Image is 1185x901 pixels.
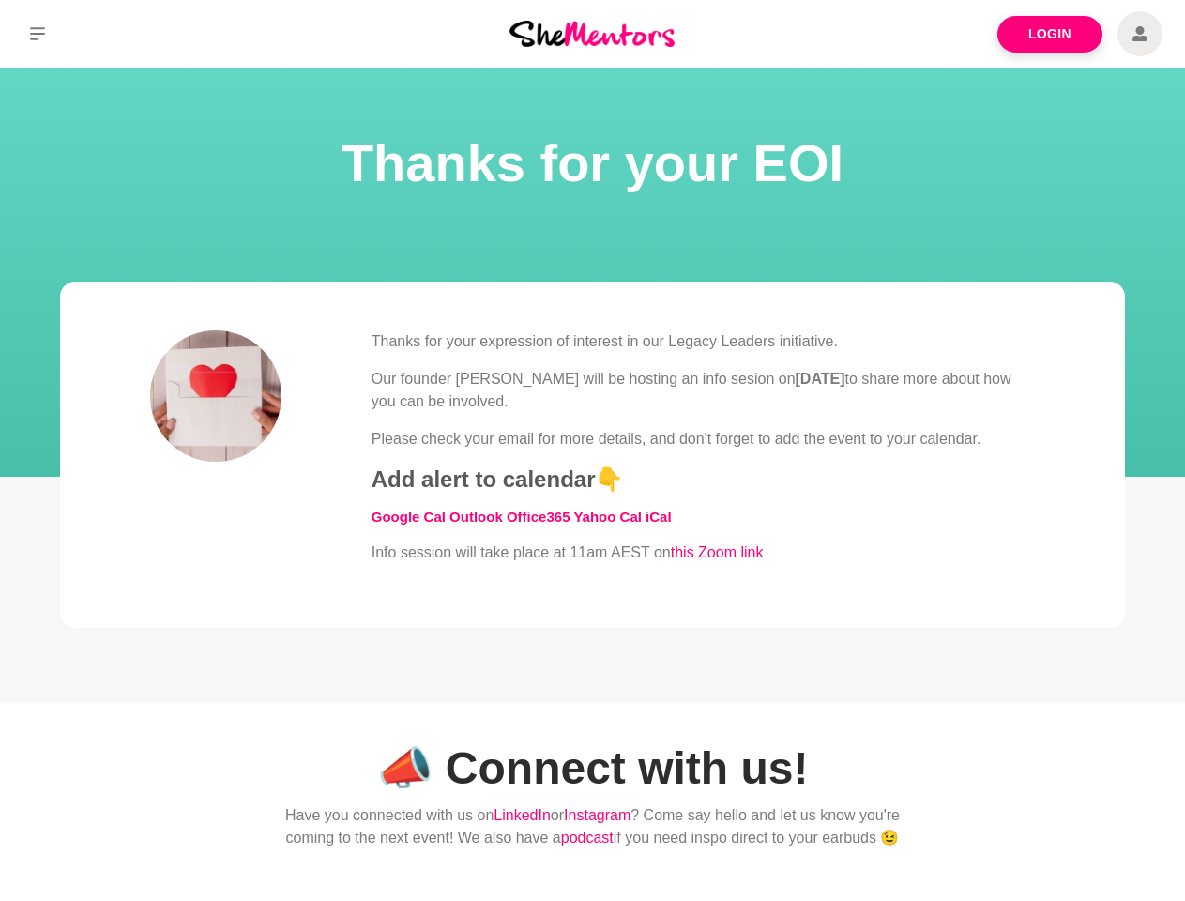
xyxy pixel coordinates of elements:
h5: ​ [372,509,1035,527]
strong: [DATE] [796,371,845,387]
a: Yahoo Cal [573,509,642,525]
a: Login [997,16,1102,53]
p: Have you connected with us on or ? Come say hello and let us know you're coming to the next event... [263,804,923,849]
a: Google Cal [372,509,446,525]
p: Please check your email for more details, and don't forget to add the event to your calendar. [372,428,1035,450]
a: LinkedIn [494,807,551,823]
h4: Add alert to calendar👇 [372,466,1035,494]
p: Info session will take place at 11am AEST on [372,542,1035,564]
a: podcast [561,830,614,846]
img: She Mentors Logo [509,21,675,46]
a: this Zoom link [671,544,764,560]
p: Our founder [PERSON_NAME] will be hosting an info sesion on to share more about how you can be in... [372,368,1035,413]
a: Outlook [449,509,503,525]
h1: 📣 Connect with us! [263,741,923,797]
a: Instagram [564,807,630,823]
p: Thanks for your expression of interest in our Legacy Leaders initiative. [372,330,1035,353]
a: iCal [646,509,672,525]
h1: Thanks for your EOI [23,128,1162,199]
a: Office365 [507,509,570,525]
